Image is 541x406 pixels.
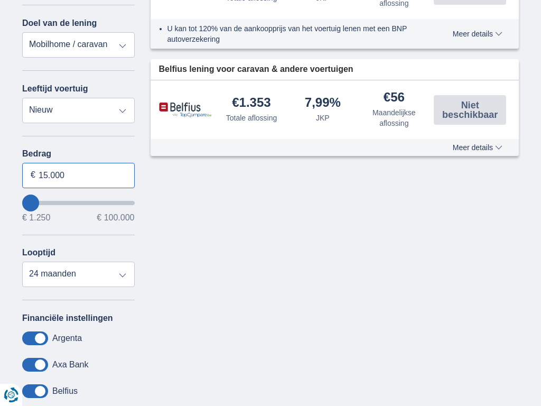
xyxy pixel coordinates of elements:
button: Niet beschikbaar [434,95,506,125]
img: product.pl.alt Belfius [159,102,212,117]
input: wantToBorrow [22,201,135,205]
label: Leeftijd voertuig [22,84,88,94]
button: Meer details [445,143,510,152]
label: Financiële instellingen [22,313,113,323]
span: € 100.000 [97,214,134,222]
span: Meer details [453,30,502,38]
span: € [31,169,35,181]
li: U kan tot 120% van de aankoopprijs van het voertuig lenen met een BNP autoverzekering [167,23,430,44]
div: Totale aflossing [226,113,277,123]
div: 7,99% [305,96,341,110]
label: Argenta [52,334,82,343]
button: Meer details [445,30,510,38]
div: JKP [316,113,330,123]
span: € 1.250 [22,214,50,222]
span: Belfius lening voor caravan & andere voertuigen [159,63,353,76]
label: Belfius [52,386,78,396]
label: Axa Bank [52,360,88,370]
div: €1.353 [232,96,270,110]
div: Maandelijkse aflossing [362,107,425,128]
label: Bedrag [22,149,135,159]
label: Looptijd [22,248,55,257]
label: Doel van de lening [22,19,97,28]
span: Meer details [453,144,502,151]
span: Niet beschikbaar [437,100,503,119]
div: €56 [384,91,405,105]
